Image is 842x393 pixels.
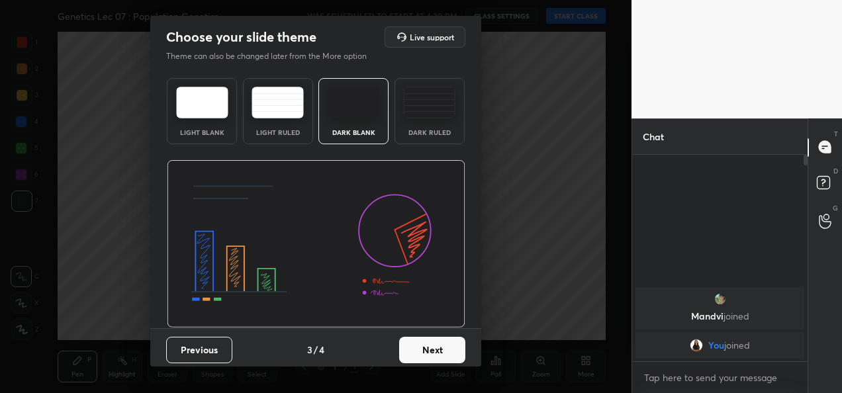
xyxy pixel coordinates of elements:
[632,119,675,154] p: Chat
[176,87,228,118] img: lightTheme.e5ed3b09.svg
[166,337,232,363] button: Previous
[328,87,380,118] img: darkTheme.f0cc69e5.svg
[403,87,455,118] img: darkRuledTheme.de295e13.svg
[690,339,703,352] img: 31e0e67977fa4eb481ffbcafe7fbc2ad.jpg
[724,310,749,322] span: joined
[410,33,454,41] h5: Live support
[834,129,838,139] p: T
[252,87,304,118] img: lightRuledTheme.5fabf969.svg
[714,292,727,306] img: 3d15146b66d04a5681c3138f7b787960.jpg
[167,160,465,328] img: darkThemeBanner.d06ce4a2.svg
[327,129,380,136] div: Dark Blank
[399,337,465,363] button: Next
[708,340,724,351] span: You
[252,129,304,136] div: Light Ruled
[724,340,750,351] span: joined
[319,343,324,357] h4: 4
[833,166,838,176] p: D
[307,343,312,357] h4: 3
[403,129,456,136] div: Dark Ruled
[632,284,808,361] div: grid
[175,129,228,136] div: Light Blank
[643,311,796,322] p: Mandvi
[314,343,318,357] h4: /
[833,203,838,213] p: G
[166,28,316,46] h2: Choose your slide theme
[166,50,381,62] p: Theme can also be changed later from the More option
